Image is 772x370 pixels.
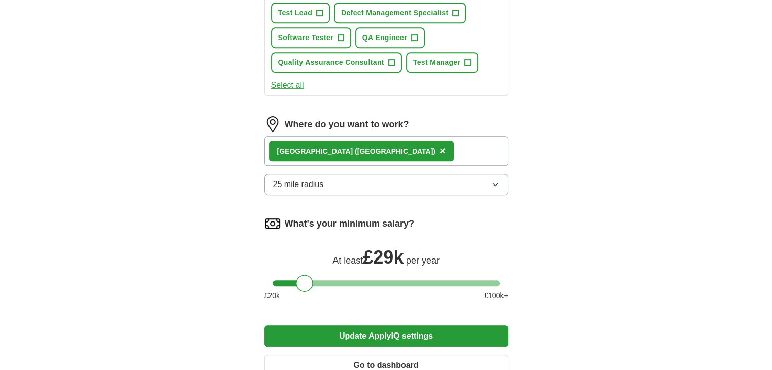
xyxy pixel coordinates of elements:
span: 25 mile radius [273,178,324,191]
button: Defect Management Specialist [334,3,466,23]
span: per year [406,255,440,266]
button: 25 mile radius [264,174,508,195]
button: Update ApplyIQ settings [264,325,508,347]
span: £ 29k [363,247,404,268]
span: At least [332,255,363,266]
span: QA Engineer [362,32,407,43]
button: QA Engineer [355,27,425,48]
span: × [440,145,446,156]
img: salary.png [264,215,281,232]
span: Defect Management Specialist [341,8,448,18]
span: Test Lead [278,8,312,18]
label: What's your minimum salary? [285,217,414,231]
button: × [440,143,446,159]
span: Quality Assurance Consultant [278,57,384,68]
span: £ 100 k+ [484,290,508,301]
span: Software Tester [278,32,333,43]
span: Test Manager [413,57,460,68]
button: Quality Assurance Consultant [271,52,402,73]
span: £ 20 k [264,290,280,301]
button: Test Lead [271,3,330,23]
strong: [GEOGRAPHIC_DATA] [277,147,353,155]
img: location.png [264,116,281,132]
button: Select all [271,79,304,91]
span: ([GEOGRAPHIC_DATA]) [355,147,435,155]
button: Software Tester [271,27,351,48]
button: Test Manager [406,52,478,73]
label: Where do you want to work? [285,118,409,131]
